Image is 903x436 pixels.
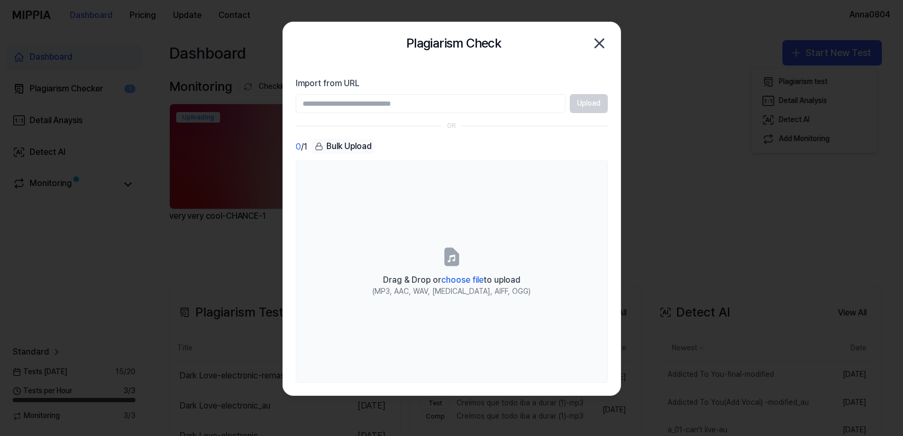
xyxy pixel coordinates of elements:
[441,275,484,285] span: choose file
[312,139,375,154] button: Bulk Upload
[372,286,531,297] div: (MP3, AAC, WAV, [MEDICAL_DATA], AIFF, OGG)
[296,139,307,154] div: / 1
[296,141,301,153] span: 0
[447,122,456,131] div: OR
[383,275,521,285] span: Drag & Drop or to upload
[406,33,501,53] h2: Plagiarism Check
[296,77,608,90] label: Import from URL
